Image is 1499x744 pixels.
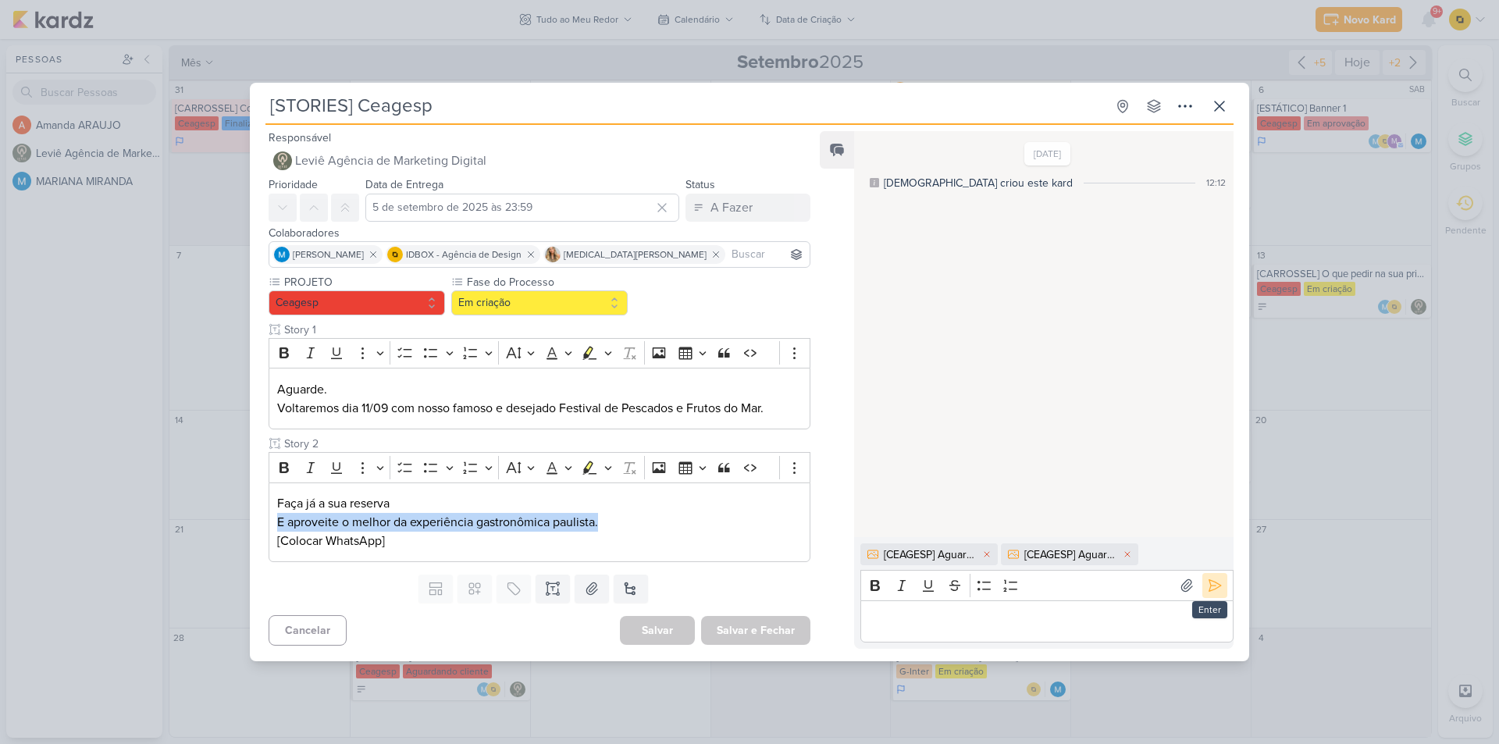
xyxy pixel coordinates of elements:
input: Select a date [365,194,679,222]
div: Enter [1192,601,1227,618]
div: Editor toolbar [269,338,810,368]
div: [CEAGESP] Aguarde - 01.png [884,546,977,563]
img: IDBOX - Agência de Design [387,247,403,262]
label: PROJETO [283,274,445,290]
p: E aproveite o melhor da experiência gastronômica paulista. [Colocar WhatsApp] [277,513,802,550]
label: Responsável [269,131,331,144]
button: Cancelar [269,615,347,646]
div: Editor toolbar [269,452,810,482]
label: Status [685,178,715,191]
span: Leviê Agência de Marketing Digital [295,151,486,170]
div: Editor editing area: main [269,482,810,563]
span: [PERSON_NAME] [293,247,364,262]
button: Leviê Agência de Marketing Digital [269,147,810,175]
div: A Fazer [710,198,753,217]
p: Aguarde. [277,380,802,399]
input: Kard Sem Título [265,92,1106,120]
span: IDBOX - Agência de Design [406,247,522,262]
label: Data de Entrega [365,178,443,191]
input: Texto sem título [281,322,810,338]
label: Prioridade [269,178,318,191]
div: Colaboradores [269,225,810,241]
div: Editor toolbar [860,570,1234,600]
p: Voltaremos dia 11/09 com nosso famoso e desejado Festival de Pescados e Frutos do Mar. [277,399,802,418]
input: Buscar [728,245,806,264]
button: Em criação [451,290,628,315]
div: Editor editing area: main [269,368,810,429]
button: A Fazer [685,194,810,222]
div: 12:12 [1206,176,1226,190]
label: Fase do Processo [465,274,628,290]
div: [DEMOGRAPHIC_DATA] criou este kard [884,175,1073,191]
img: Yasmin Yumi [545,247,561,262]
img: Leviê Agência de Marketing Digital [273,151,292,170]
div: Editor editing area: main [860,600,1234,643]
input: Texto sem título [281,436,810,452]
button: Ceagesp [269,290,445,315]
div: [CEAGESP] Aguarde - 02.png [1024,546,1118,563]
span: [MEDICAL_DATA][PERSON_NAME] [564,247,707,262]
img: MARIANA MIRANDA [274,247,290,262]
p: Faça já a sua reserva [277,494,802,513]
